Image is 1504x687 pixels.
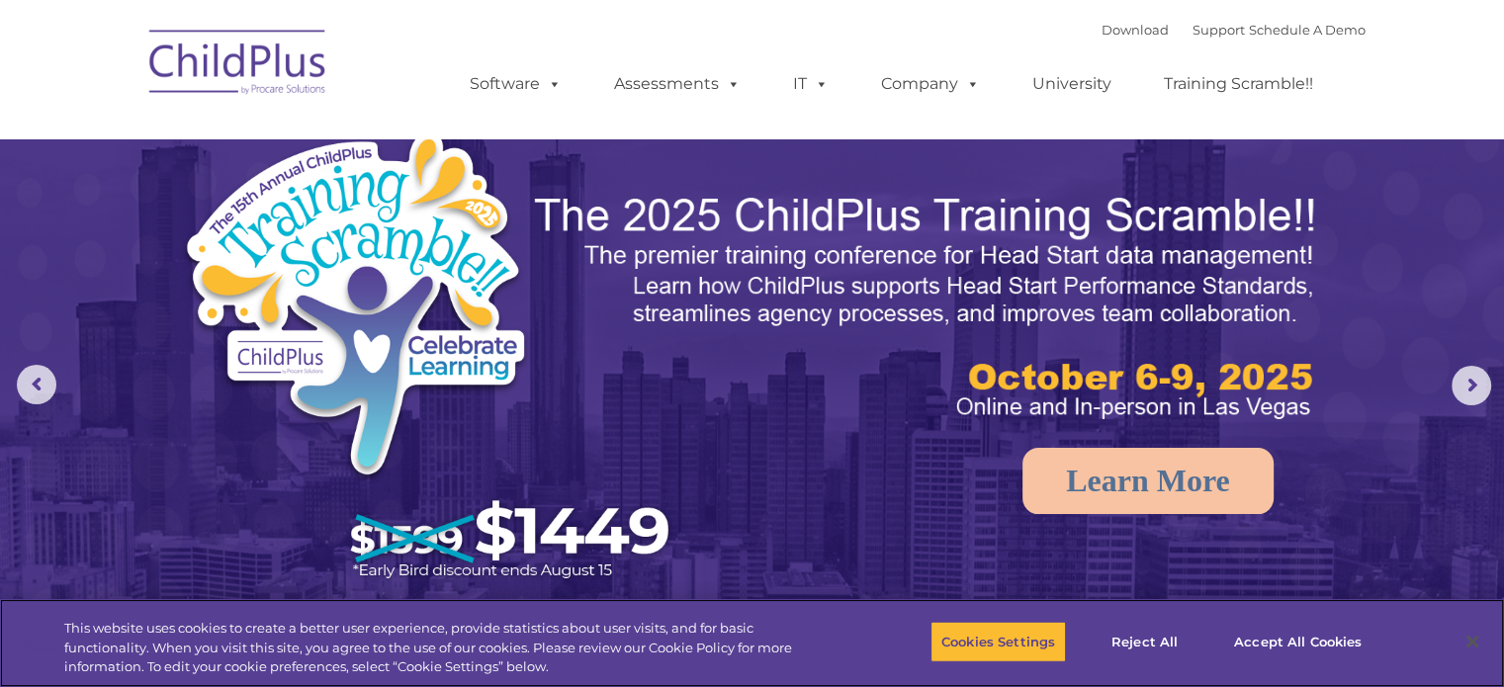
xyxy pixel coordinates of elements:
[1083,621,1206,662] button: Reject All
[275,130,335,145] span: Last name
[1223,621,1372,662] button: Accept All Cookies
[1144,64,1333,104] a: Training Scramble!!
[1249,22,1366,38] a: Schedule A Demo
[450,64,581,104] a: Software
[1102,22,1366,38] font: |
[1102,22,1169,38] a: Download
[1193,22,1245,38] a: Support
[1451,620,1494,663] button: Close
[1013,64,1131,104] a: University
[861,64,1000,104] a: Company
[1022,448,1274,514] a: Learn More
[594,64,760,104] a: Assessments
[139,16,337,115] img: ChildPlus by Procare Solutions
[64,619,828,677] div: This website uses cookies to create a better user experience, provide statistics about user visit...
[275,212,359,226] span: Phone number
[930,621,1066,662] button: Cookies Settings
[773,64,848,104] a: IT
